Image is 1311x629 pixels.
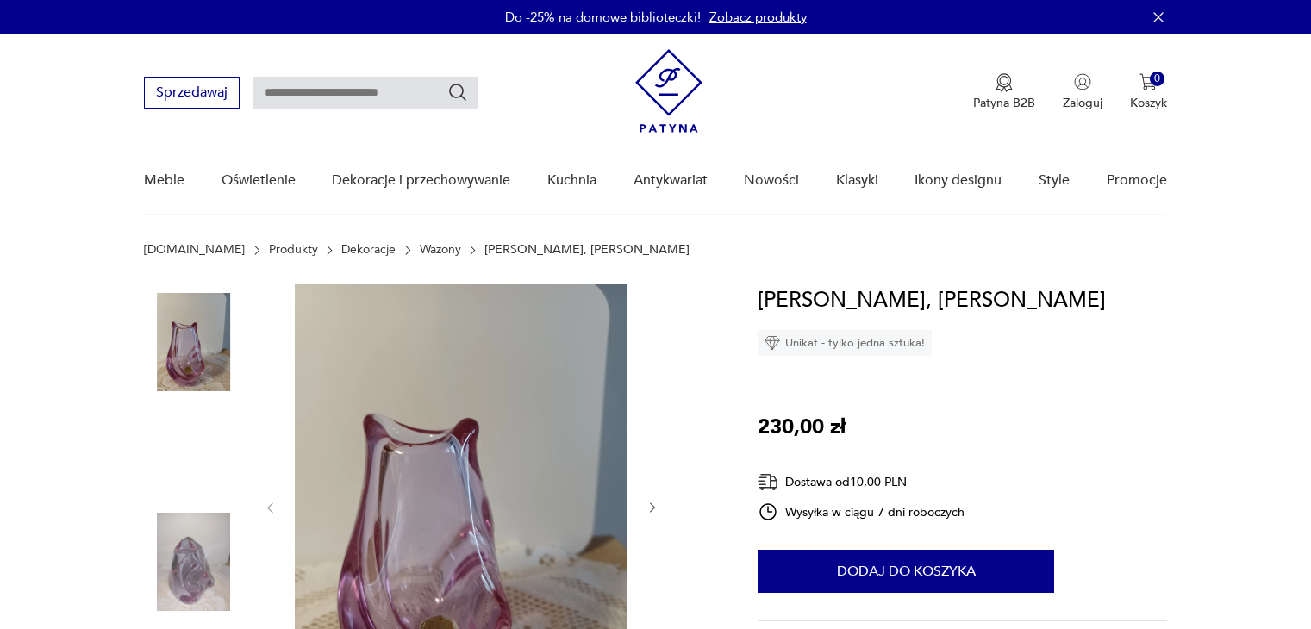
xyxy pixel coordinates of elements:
[420,243,461,257] a: Wazony
[1139,73,1157,90] img: Ikona koszyka
[547,147,596,214] a: Kuchnia
[758,411,846,444] p: 230,00 zł
[744,147,799,214] a: Nowości
[758,471,778,493] img: Ikona dostawy
[269,243,318,257] a: Produkty
[973,95,1035,111] p: Patyna B2B
[915,147,1002,214] a: Ikony designu
[144,402,242,501] img: Zdjęcie produktu Wazon, Miroslav Klinger
[144,293,242,391] img: Zdjęcie produktu Wazon, Miroslav Klinger
[144,513,242,611] img: Zdjęcie produktu Wazon, Miroslav Klinger
[973,73,1035,111] button: Patyna B2B
[505,9,701,26] p: Do -25% na domowe biblioteczki!
[758,550,1054,593] button: Dodaj do koszyka
[1150,72,1164,86] div: 0
[758,501,965,522] div: Wysyłka w ciągu 7 dni roboczych
[758,330,932,356] div: Unikat - tylko jedna sztuka!
[1063,73,1102,111] button: Zaloguj
[758,471,965,493] div: Dostawa od 10,00 PLN
[341,243,396,257] a: Dekoracje
[765,335,780,351] img: Ikona diamentu
[447,82,468,103] button: Szukaj
[1074,73,1091,90] img: Ikonka użytkownika
[635,49,702,133] img: Patyna - sklep z meblami i dekoracjami vintage
[1063,95,1102,111] p: Zaloguj
[1130,95,1167,111] p: Koszyk
[1039,147,1070,214] a: Style
[222,147,296,214] a: Oświetlenie
[836,147,878,214] a: Klasyki
[973,73,1035,111] a: Ikona medaluPatyna B2B
[996,73,1013,92] img: Ikona medalu
[758,284,1106,317] h1: [PERSON_NAME], [PERSON_NAME]
[709,9,807,26] a: Zobacz produkty
[332,147,510,214] a: Dekoracje i przechowywanie
[144,243,245,257] a: [DOMAIN_NAME]
[144,77,240,109] button: Sprzedawaj
[484,243,690,257] p: [PERSON_NAME], [PERSON_NAME]
[1107,147,1167,214] a: Promocje
[634,147,708,214] a: Antykwariat
[1130,73,1167,111] button: 0Koszyk
[144,88,240,100] a: Sprzedawaj
[144,147,184,214] a: Meble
